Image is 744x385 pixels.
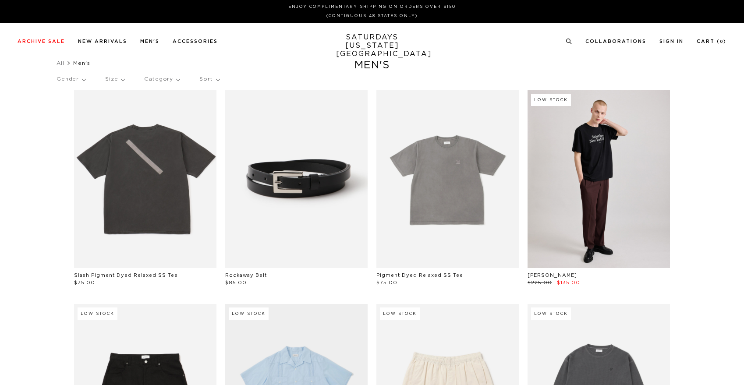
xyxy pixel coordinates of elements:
[531,94,571,106] div: Low Stock
[74,273,178,278] a: Slash Pigment Dyed Relaxed SS Tee
[78,307,117,320] div: Low Stock
[21,4,723,10] p: Enjoy Complimentary Shipping on Orders Over $150
[173,39,218,44] a: Accessories
[57,69,85,89] p: Gender
[585,39,646,44] a: Collaborations
[557,280,580,285] span: $135.00
[140,39,159,44] a: Men's
[528,273,577,278] a: [PERSON_NAME]
[225,273,267,278] a: Rockaway Belt
[229,307,269,320] div: Low Stock
[528,280,552,285] span: $225.00
[376,280,397,285] span: $75.00
[659,39,684,44] a: Sign In
[105,69,124,89] p: Size
[57,60,64,66] a: All
[376,273,463,278] a: Pigment Dyed Relaxed SS Tee
[144,69,180,89] p: Category
[336,33,408,58] a: SATURDAYS[US_STATE][GEOGRAPHIC_DATA]
[74,280,95,285] span: $75.00
[78,39,127,44] a: New Arrivals
[225,280,247,285] span: $85.00
[531,307,571,320] div: Low Stock
[21,13,723,19] p: (Contiguous 48 States Only)
[199,69,219,89] p: Sort
[18,39,65,44] a: Archive Sale
[380,307,420,320] div: Low Stock
[697,39,726,44] a: Cart (0)
[73,60,90,66] span: Men's
[720,40,723,44] small: 0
